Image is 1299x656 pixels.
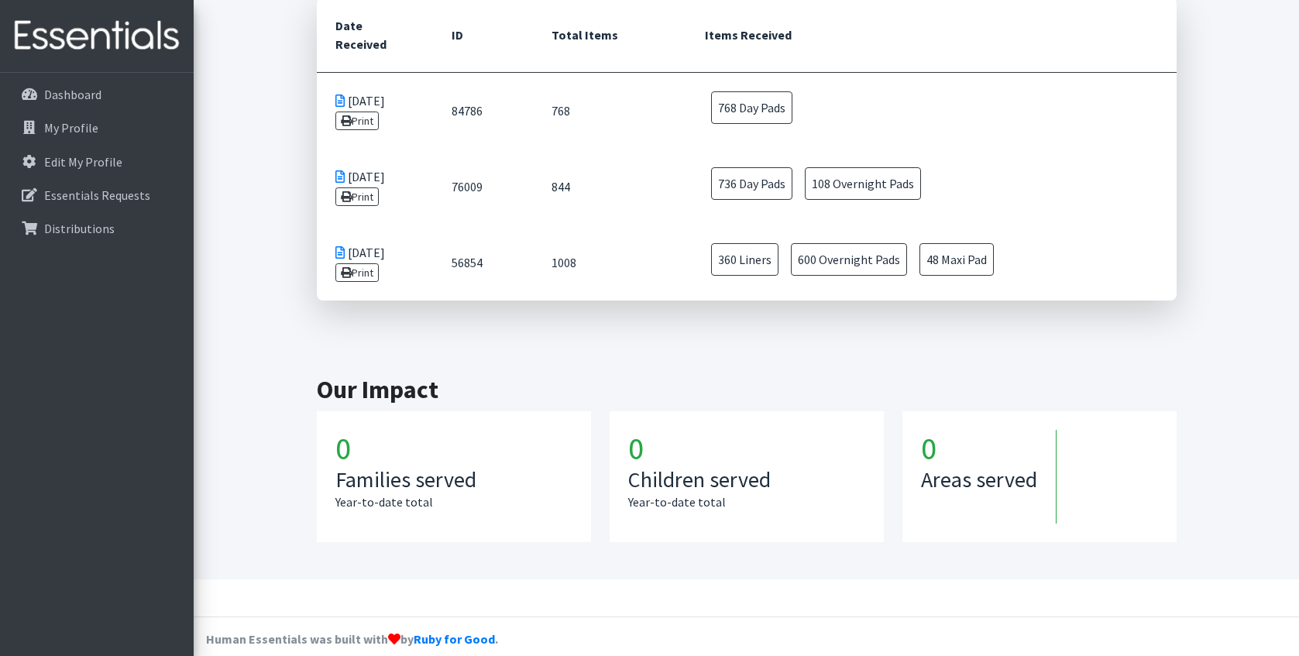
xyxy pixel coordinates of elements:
span: 108 Overnight Pads [805,167,921,200]
span: 360 Liners [711,243,778,276]
td: 768 [533,73,686,149]
a: Print [335,187,380,206]
td: [DATE] [317,73,433,149]
td: 56854 [433,225,534,301]
td: [DATE] [317,149,433,225]
a: Print [335,263,380,282]
a: Distributions [6,213,187,244]
td: 84786 [433,73,534,149]
span: 768 Day Pads [711,91,792,124]
span: 736 Day Pads [711,167,792,200]
a: Dashboard [6,79,187,110]
span: 600 Overnight Pads [791,243,907,276]
a: Edit My Profile [6,146,187,177]
td: [DATE] [317,225,433,301]
h3: Areas served [921,467,1037,493]
p: Essentials Requests [44,187,150,203]
p: Distributions [44,221,115,236]
h2: Our Impact [317,375,1177,404]
h1: 0 [921,430,1056,467]
h1: 0 [335,430,572,467]
img: HumanEssentials [6,10,187,62]
a: Ruby for Good [414,631,495,647]
p: Year-to-date total [628,493,865,511]
p: Edit My Profile [44,154,122,170]
h3: Families served [335,467,572,493]
span: 48 Maxi Pad [919,243,994,276]
td: 76009 [433,149,534,225]
h3: Children served [628,467,865,493]
a: My Profile [6,112,187,143]
h1: 0 [628,430,865,467]
td: 1008 [533,225,686,301]
td: 844 [533,149,686,225]
a: Essentials Requests [6,180,187,211]
p: Year-to-date total [335,493,572,511]
p: Dashboard [44,87,101,102]
strong: Human Essentials was built with by . [206,631,498,647]
a: Print [335,112,380,130]
p: My Profile [44,120,98,136]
